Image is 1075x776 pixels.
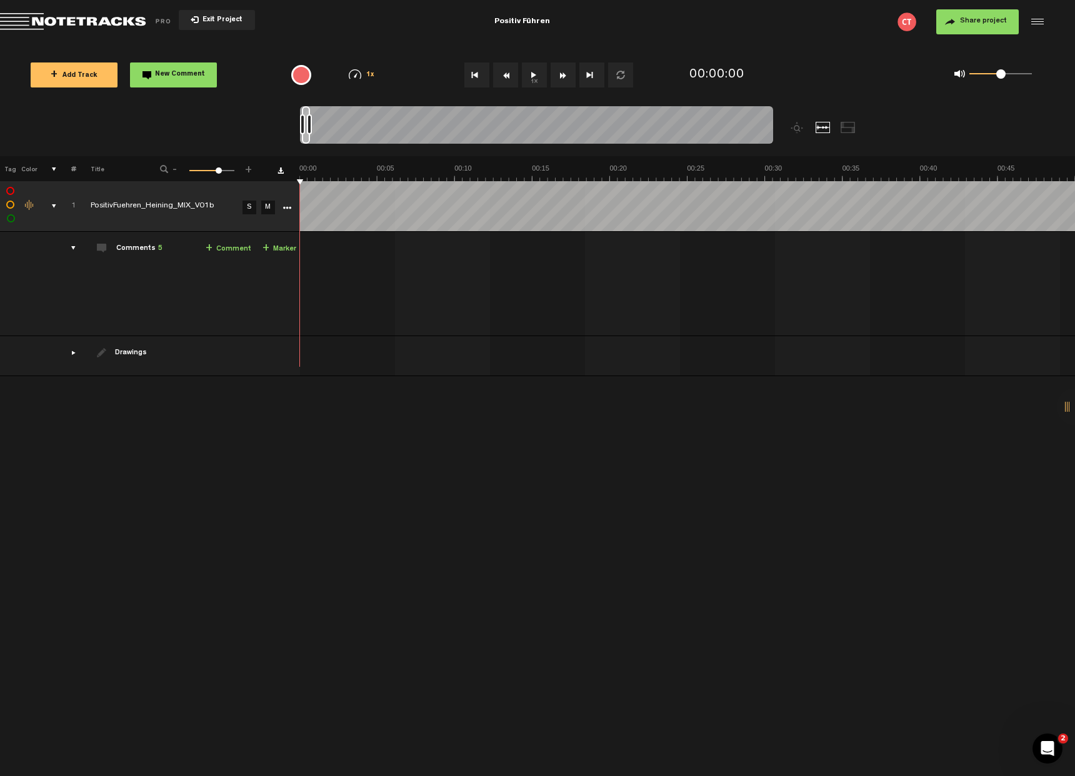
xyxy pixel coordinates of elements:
[936,9,1019,34] button: Share project
[897,12,916,31] img: letters
[960,17,1007,25] span: Share project
[76,156,143,181] th: Title
[116,244,162,254] div: Comments
[130,62,217,87] button: New Comment
[493,62,518,87] button: Rewind
[1032,734,1062,764] iframe: Intercom live chat
[51,72,97,79] span: Add Track
[349,69,361,79] img: speedometer.svg
[57,181,76,232] td: Click to change the order number 1
[206,244,212,254] span: +
[76,181,239,232] td: Click to edit the title PositivFuehren_Heining_MIX_V01b
[551,62,576,87] button: Fast Forward
[57,336,76,376] td: drawings
[59,346,78,359] div: drawings
[206,242,251,256] a: Comment
[37,181,57,232] td: comments, stamps & drawings
[522,62,547,87] button: 1x
[59,242,78,254] div: comments
[366,72,375,79] span: 1x
[19,156,37,181] th: Color
[39,200,59,212] div: comments, stamps & drawings
[155,71,205,78] span: New Comment
[59,201,78,212] div: Click to change the order number
[579,62,604,87] button: Go to end
[242,201,256,214] a: S
[494,6,550,37] div: Positiv Führen
[262,242,296,256] a: Marker
[19,181,37,232] td: Change the color of the waveform
[608,62,633,87] button: Loop
[158,245,162,252] span: 5
[170,164,180,171] span: -
[348,6,696,37] div: Positiv Führen
[281,201,292,212] a: More
[1058,734,1068,744] span: 2
[21,200,39,211] div: Change the color of the waveform
[91,201,253,213] div: Click to edit the title
[179,10,255,30] button: Exit Project
[277,167,284,174] a: Download comments
[57,232,76,336] td: comments
[291,65,311,85] div: {{ tooltip_message }}
[57,156,76,181] th: #
[689,66,744,84] div: 00:00:00
[262,244,269,254] span: +
[199,17,242,24] span: Exit Project
[261,201,275,214] a: M
[51,70,57,80] span: +
[31,62,117,87] button: +Add Track
[115,348,149,359] div: Drawings
[329,69,394,80] div: 1x
[244,164,254,171] span: +
[464,62,489,87] button: Go to beginning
